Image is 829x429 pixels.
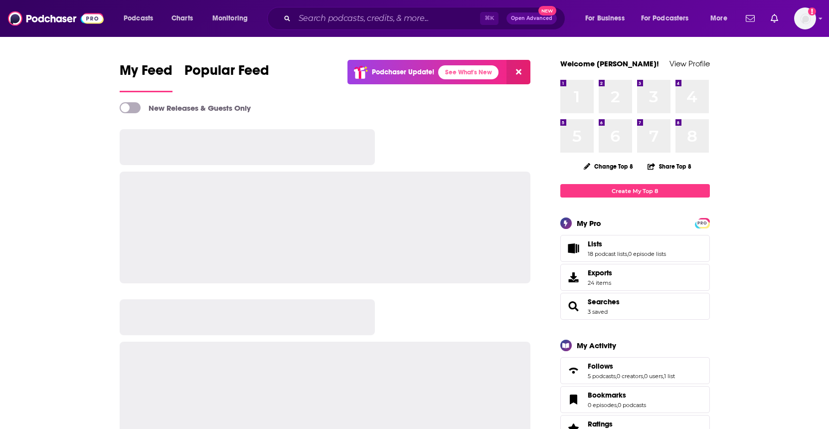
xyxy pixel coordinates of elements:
[277,7,575,30] div: Search podcasts, credits, & more...
[120,102,251,113] a: New Releases & Guests Only
[124,11,153,25] span: Podcasts
[560,293,710,320] span: Searches
[212,11,248,25] span: Monitoring
[560,59,659,68] a: Welcome [PERSON_NAME]!
[588,362,613,371] span: Follows
[664,373,675,380] a: 1 list
[480,12,498,25] span: ⌘ K
[564,241,584,255] a: Lists
[588,308,608,315] a: 3 saved
[794,7,816,29] img: User Profile
[588,402,617,409] a: 0 episodes
[564,299,584,313] a: Searches
[184,62,269,92] a: Popular Feed
[663,373,664,380] span: ,
[578,160,640,173] button: Change Top 8
[644,373,663,380] a: 0 users
[8,9,104,28] img: Podchaser - Follow, Share and Rate Podcasts
[120,62,172,85] span: My Feed
[120,62,172,92] a: My Feed
[767,10,782,27] a: Show notifications dropdown
[643,373,644,380] span: ,
[588,279,612,286] span: 24 items
[696,219,708,227] span: PRO
[628,250,666,257] a: 0 episode lists
[588,391,626,400] span: Bookmarks
[295,10,480,26] input: Search podcasts, credits, & more...
[506,12,557,24] button: Open AdvancedNew
[588,373,616,380] a: 5 podcasts
[585,11,625,25] span: For Business
[564,364,584,378] a: Follows
[641,11,689,25] span: For Podcasters
[438,65,498,79] a: See What's New
[588,239,602,248] span: Lists
[184,62,269,85] span: Popular Feed
[742,10,759,27] a: Show notifications dropdown
[635,10,703,26] button: open menu
[564,270,584,284] span: Exports
[808,7,816,15] svg: Add a profile image
[577,218,601,228] div: My Pro
[669,59,710,68] a: View Profile
[560,386,710,413] span: Bookmarks
[578,10,637,26] button: open menu
[703,10,740,26] button: open menu
[588,362,675,371] a: Follows
[560,264,710,291] a: Exports
[564,393,584,407] a: Bookmarks
[165,10,199,26] a: Charts
[616,373,617,380] span: ,
[205,10,261,26] button: open menu
[627,250,628,257] span: ,
[617,402,618,409] span: ,
[794,7,816,29] span: Logged in as KTMSseat4
[696,219,708,226] a: PRO
[588,239,666,248] a: Lists
[538,6,556,15] span: New
[588,268,612,277] span: Exports
[560,357,710,384] span: Follows
[511,16,552,21] span: Open Advanced
[588,391,646,400] a: Bookmarks
[117,10,166,26] button: open menu
[794,7,816,29] button: Show profile menu
[588,297,620,306] a: Searches
[710,11,727,25] span: More
[171,11,193,25] span: Charts
[588,420,613,429] span: Ratings
[647,157,692,176] button: Share Top 8
[372,68,434,76] p: Podchaser Update!
[617,373,643,380] a: 0 creators
[560,235,710,262] span: Lists
[618,402,646,409] a: 0 podcasts
[577,341,616,350] div: My Activity
[560,184,710,198] a: Create My Top 8
[588,420,646,429] a: Ratings
[588,250,627,257] a: 18 podcast lists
